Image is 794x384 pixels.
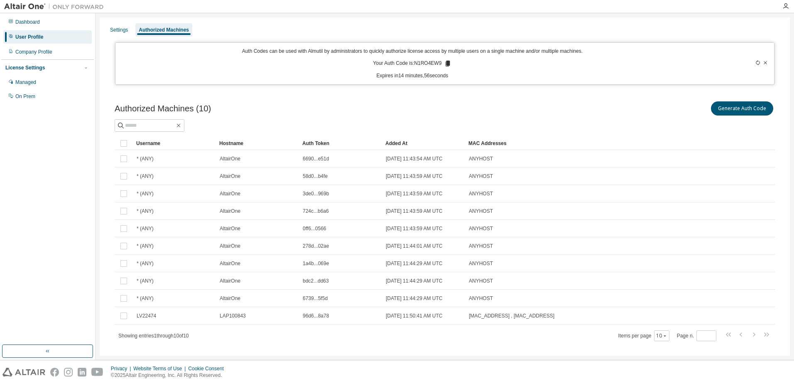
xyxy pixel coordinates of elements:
[64,368,73,377] img: instagram.svg
[303,295,328,302] span: 6739...5f5d
[656,332,667,339] button: 10
[220,208,240,214] span: AltairOne
[303,155,329,162] span: 6690...e51d
[303,260,329,267] span: 1a4b...069e
[468,137,684,150] div: MAC Addresses
[137,208,154,214] span: * (ANY)
[303,208,329,214] span: 724c...b6a6
[137,295,154,302] span: * (ANY)
[137,278,154,284] span: * (ANY)
[111,365,133,372] div: Privacy
[469,173,493,180] span: ANYHOST
[386,208,443,214] span: [DATE] 11:43:59 AM UTC
[386,243,443,249] span: [DATE] 11:44:01 AM UTC
[4,2,108,11] img: Altair One
[5,64,45,71] div: License Settings
[220,260,240,267] span: AltairOne
[220,173,240,180] span: AltairOne
[115,104,211,113] span: Authorized Machines (10)
[386,190,443,197] span: [DATE] 11:43:59 AM UTC
[469,278,493,284] span: ANYHOST
[677,330,716,341] span: Page n.
[303,173,328,180] span: 58d0...b4fe
[303,278,329,284] span: bdc2...dd63
[469,190,493,197] span: ANYHOST
[302,137,379,150] div: Auth Token
[91,368,103,377] img: youtube.svg
[111,372,229,379] p: © 2025 Altair Engineering, Inc. All Rights Reserved.
[220,190,240,197] span: AltairOne
[120,72,705,79] p: Expires in 14 minutes, 56 seconds
[469,243,493,249] span: ANYHOST
[220,225,240,232] span: AltairOne
[386,155,443,162] span: [DATE] 11:43:54 AM UTC
[50,368,59,377] img: facebook.svg
[711,101,773,116] button: Generate Auth Code
[385,137,462,150] div: Added At
[188,365,228,372] div: Cookie Consent
[220,155,240,162] span: AltairOne
[303,243,329,249] span: 278d...02ae
[386,295,443,302] span: [DATE] 11:44:29 AM UTC
[120,48,705,55] p: Auth Codes can be used with Almutil by administrators to quickly authorize license access by mult...
[15,49,52,55] div: Company Profile
[469,155,493,162] span: ANYHOST
[303,225,326,232] span: 0ff6...0566
[137,190,154,197] span: * (ANY)
[220,295,240,302] span: AltairOne
[373,60,451,67] p: Your Auth Code is: N1RO4EW9
[386,278,443,284] span: [DATE] 11:44:29 AM UTC
[15,34,43,40] div: User Profile
[220,243,240,249] span: AltairOne
[469,208,493,214] span: ANYHOST
[303,190,329,197] span: 3de0...969b
[469,313,554,319] span: [MAC_ADDRESS] , [MAC_ADDRESS]
[469,295,493,302] span: ANYHOST
[137,225,154,232] span: * (ANY)
[137,155,154,162] span: * (ANY)
[110,27,128,33] div: Settings
[118,333,189,339] span: Showing entries 1 through 10 of 10
[15,19,40,25] div: Dashboard
[220,278,240,284] span: AltairOne
[386,173,443,180] span: [DATE] 11:43:59 AM UTC
[139,27,189,33] div: Authorized Machines
[15,93,35,100] div: On Prem
[469,225,493,232] span: ANYHOST
[386,225,443,232] span: [DATE] 11:43:59 AM UTC
[137,313,156,319] span: LV22474
[386,260,443,267] span: [DATE] 11:44:29 AM UTC
[78,368,86,377] img: linkedin.svg
[137,260,154,267] span: * (ANY)
[618,330,669,341] span: Items per page
[219,137,296,150] div: Hostname
[15,79,36,86] div: Managed
[133,365,188,372] div: Website Terms of Use
[136,137,213,150] div: Username
[386,313,443,319] span: [DATE] 11:50:41 AM UTC
[303,313,329,319] span: 96d6...8a78
[2,368,45,377] img: altair_logo.svg
[137,173,154,180] span: * (ANY)
[220,313,246,319] span: LAP100843
[137,243,154,249] span: * (ANY)
[469,260,493,267] span: ANYHOST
